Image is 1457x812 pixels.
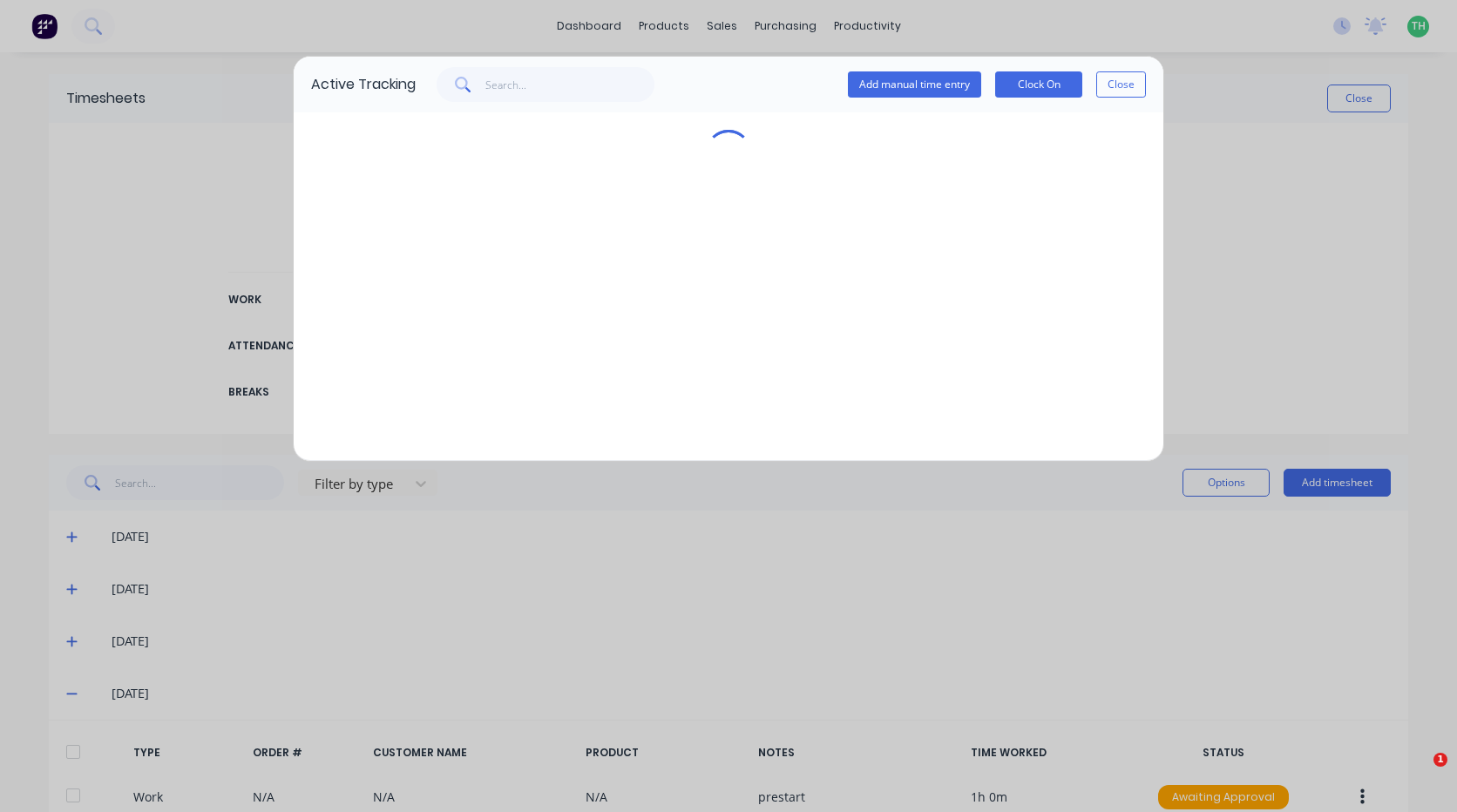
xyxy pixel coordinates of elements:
button: Clock On [995,71,1082,98]
span: 1 [1433,753,1447,767]
iframe: Intercom live chat [1398,753,1440,795]
input: Search... [485,67,655,102]
div: Active Tracking [311,74,416,95]
button: Close [1096,71,1146,98]
button: Add manual time entry [848,71,981,98]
